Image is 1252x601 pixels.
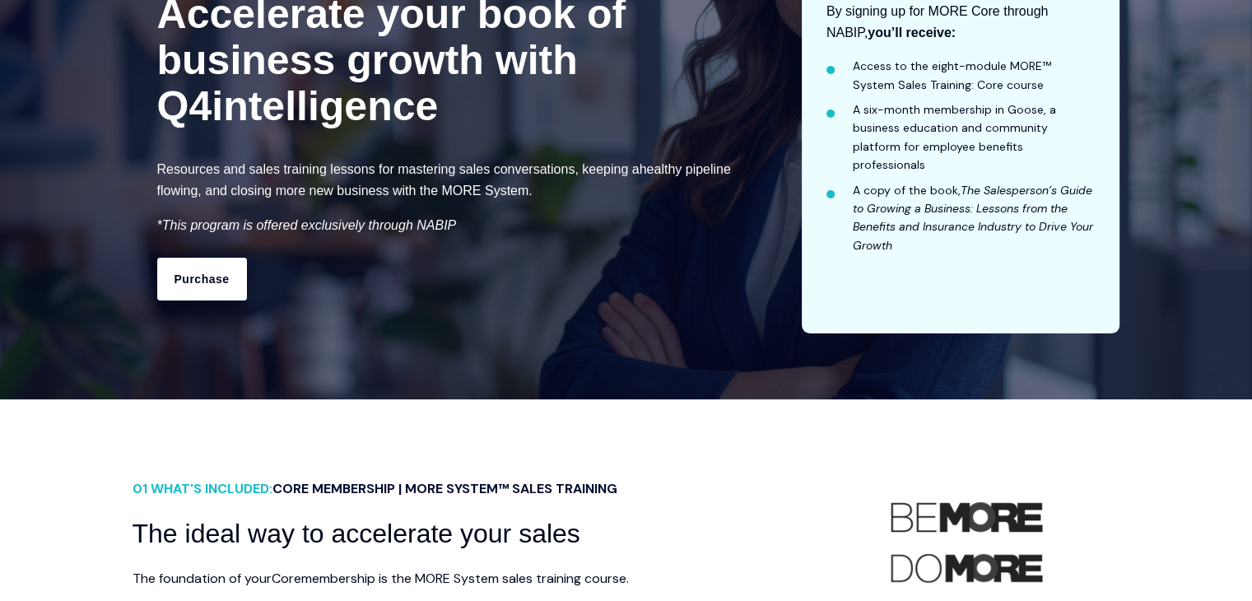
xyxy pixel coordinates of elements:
span: healthy pipeline flowing, and closing more new business with the MORE System. [157,162,731,198]
li: A copy of the book, [853,181,1096,255]
p: Resources and sales training lessons for mastering sales conversations, keeping a [157,159,761,202]
em: The Salesperson’s Guide to Growing a Business: Lessons from the Benefits and Insurance Industry t... [853,183,1093,253]
li: Access to the eight-module MORE™ System Sales Training: Core course [853,57,1096,94]
strong: you’ll receive: [868,26,956,40]
em: *This program is offered exclusively through NABIP [157,218,457,232]
a: Purchase [157,258,247,300]
li: A six-month membership in Goose, a business education and community platform for employee benefit... [853,100,1096,175]
p: By signing up for MORE Core through NABIP, [826,1,1096,44]
h3: The ideal way to accelerate your sales [133,513,698,555]
iframe: Chat Widget [1170,522,1252,601]
span: Core [272,570,301,587]
strong: 01 WHAT'S INCLUDED: [133,480,617,497]
span: CORE MEMBERSHIP | MORE SYSTEM™ SALES TRAINING [272,480,617,497]
p: The foundation of your membership is the MORE System sales training course. [133,568,698,589]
